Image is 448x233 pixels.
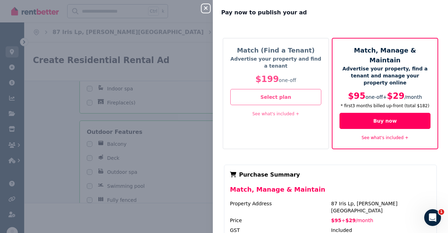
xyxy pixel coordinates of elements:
div: Property Address [230,200,330,214]
span: $29 [387,91,405,101]
span: $29 [345,218,356,223]
span: + [341,218,345,223]
p: * first 3 month s billed up-front (total $182 ) [339,103,430,109]
span: one-off [365,94,383,100]
span: one-off [279,77,296,83]
button: Select plan [230,89,321,105]
span: $95 [348,91,365,101]
a: See what's included + [362,135,408,140]
span: + [383,94,387,100]
button: Buy now [339,113,430,129]
span: 1 [439,209,444,215]
div: Price [230,217,330,224]
a: See what's included + [252,111,299,116]
h5: Match, Manage & Maintain [339,46,430,65]
iframe: Intercom live chat [424,209,441,226]
span: $95 [331,218,341,223]
div: Match, Manage & Maintain [230,185,431,200]
div: 87 Iris Lp, [PERSON_NAME][GEOGRAPHIC_DATA] [331,200,431,214]
span: / month [405,94,422,100]
span: Pay now to publish your ad [221,8,307,17]
span: / month [356,218,373,223]
div: Purchase Summary [230,171,431,179]
p: Advertise your property and find a tenant [230,55,321,69]
p: Advertise your property, find a tenant and manage your property online [339,65,430,86]
span: $199 [255,74,279,84]
h5: Match (Find a Tenant) [230,46,321,55]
